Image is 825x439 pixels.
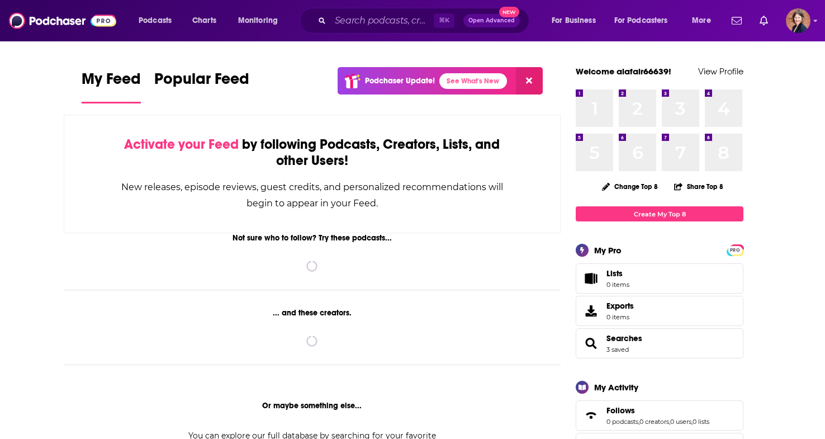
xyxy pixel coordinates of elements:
a: 0 lists [693,418,709,426]
p: Podchaser Update! [365,76,435,86]
span: Charts [192,13,216,29]
span: Lists [580,271,602,286]
span: ⌘ K [434,13,454,28]
span: , [669,418,670,426]
input: Search podcasts, credits, & more... [330,12,434,30]
span: 0 items [606,313,634,321]
div: Or maybe something else... [64,401,561,410]
span: Lists [606,268,623,278]
span: Searches [576,328,743,358]
a: 0 creators [639,418,669,426]
button: open menu [230,12,292,30]
a: Lists [576,263,743,294]
div: My Pro [594,245,622,256]
button: Open AdvancedNew [463,14,520,27]
a: Follows [606,405,709,416]
button: open menu [607,12,684,30]
span: New [499,7,519,17]
button: Show profile menu [786,8,810,33]
span: Follows [576,400,743,431]
div: Not sure who to follow? Try these podcasts... [64,233,561,243]
a: 0 podcasts [606,418,638,426]
span: Exports [606,301,634,311]
a: Searches [580,336,602,351]
span: Logged in as alafair66639 [786,8,810,33]
a: Follows [580,408,602,423]
a: Show notifications dropdown [727,11,746,30]
div: Search podcasts, credits, & more... [310,8,540,34]
a: 0 users [670,418,691,426]
a: Searches [606,333,642,343]
span: Popular Feed [154,69,249,95]
span: 0 items [606,281,629,289]
a: View Profile [698,66,743,77]
span: , [638,418,639,426]
span: For Podcasters [614,13,668,29]
span: More [692,13,711,29]
div: My Activity [594,382,638,393]
span: Follows [606,405,635,416]
button: open menu [544,12,610,30]
button: Change Top 8 [595,180,665,193]
span: Activate your Feed [124,136,239,153]
a: Show notifications dropdown [755,11,772,30]
div: by following Podcasts, Creators, Lists, and other Users! [120,136,504,169]
button: open menu [684,12,725,30]
span: Podcasts [139,13,172,29]
a: Popular Feed [154,69,249,103]
span: For Business [552,13,596,29]
a: Charts [185,12,223,30]
a: Welcome alafair66639! [576,66,671,77]
div: New releases, episode reviews, guest credits, and personalized recommendations will begin to appe... [120,179,504,211]
img: User Profile [786,8,810,33]
a: 3 saved [606,346,629,353]
a: See What's New [439,73,507,89]
a: PRO [728,246,742,254]
span: Open Advanced [468,18,515,23]
button: open menu [131,12,186,30]
a: My Feed [82,69,141,103]
img: Podchaser - Follow, Share and Rate Podcasts [9,10,116,31]
span: Lists [606,268,629,278]
span: My Feed [82,69,141,95]
span: Monitoring [238,13,278,29]
a: Exports [576,296,743,326]
div: ... and these creators. [64,308,561,318]
button: Share Top 8 [674,176,724,197]
span: , [691,418,693,426]
span: Exports [580,303,602,319]
a: Create My Top 8 [576,206,743,221]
